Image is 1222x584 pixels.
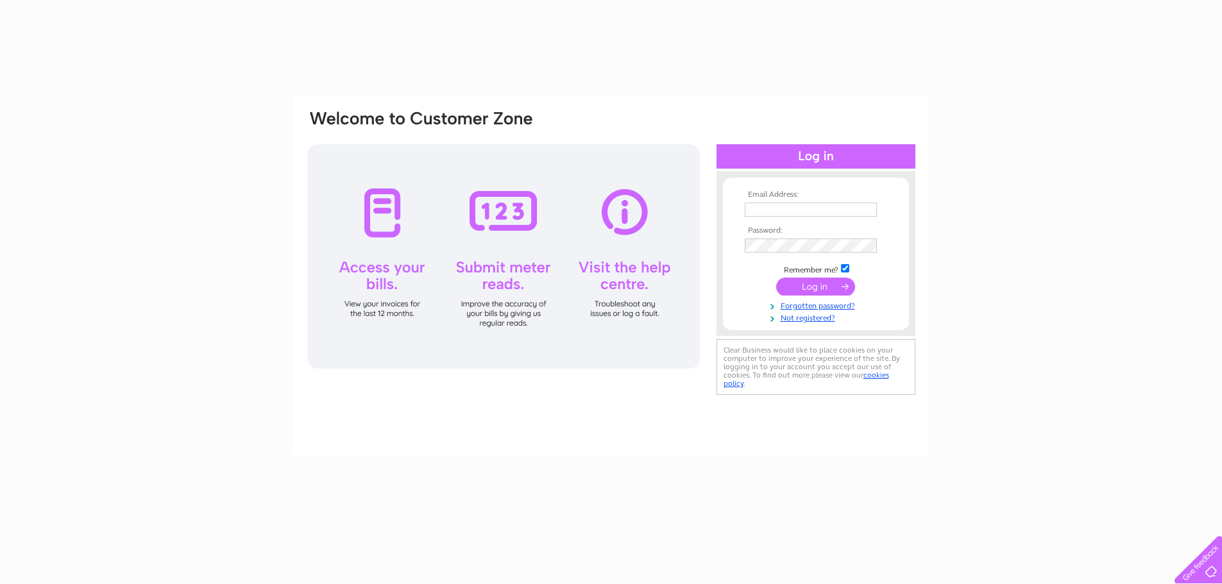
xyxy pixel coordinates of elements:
div: Clear Business would like to place cookies on your computer to improve your experience of the sit... [717,339,915,395]
input: Submit [776,278,855,296]
td: Remember me? [742,262,890,275]
a: cookies policy [724,371,889,388]
a: Not registered? [745,311,890,323]
th: Email Address: [742,190,890,199]
th: Password: [742,226,890,235]
a: Forgotten password? [745,299,890,311]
